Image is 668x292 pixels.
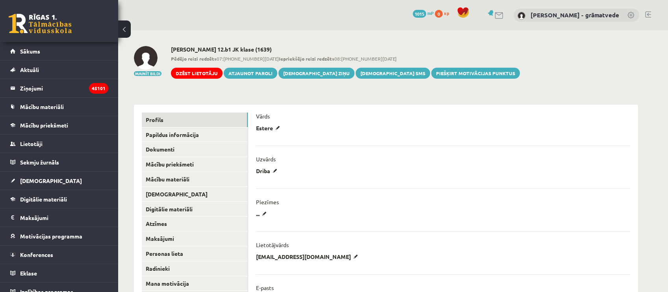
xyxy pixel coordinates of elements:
a: Aktuāli [10,61,108,79]
a: Maksājumi [10,209,108,227]
a: Eklase [10,264,108,282]
a: 0 xp [435,10,453,16]
span: Digitālie materiāli [20,196,67,203]
a: Maksājumi [142,231,248,246]
a: Motivācijas programma [10,227,108,245]
p: E-pasts [256,284,274,291]
a: Piešķirt motivācijas punktus [431,68,520,79]
a: Mācību priekšmeti [142,157,248,172]
span: Mācību materiāli [20,103,64,110]
button: Mainīt bildi [134,71,161,76]
b: Iepriekšējo reizi redzēts [279,55,334,62]
legend: Ziņojumi [20,79,108,97]
img: Antra Sondore - grāmatvede [518,12,525,20]
a: Mācību materiāli [10,98,108,116]
a: [DEMOGRAPHIC_DATA] ziņu [278,68,354,79]
span: 1015 [413,10,426,18]
p: [EMAIL_ADDRESS][DOMAIN_NAME] [256,253,361,260]
legend: Maksājumi [20,209,108,227]
a: Atzīmes [142,216,248,231]
p: Piezīmes [256,198,279,205]
a: [DEMOGRAPHIC_DATA] [10,172,108,190]
a: Papildus informācija [142,128,248,142]
a: Konferences [10,246,108,264]
a: Mana motivācija [142,276,248,291]
a: Rīgas 1. Tālmācības vidusskola [9,14,72,33]
a: Lietotāji [10,135,108,153]
a: Radinieki [142,261,248,276]
p: ... [256,210,269,217]
a: Mācību materiāli [142,172,248,187]
a: 1015 mP [413,10,434,16]
a: [PERSON_NAME] - grāmatvede [531,11,619,19]
a: Sākums [10,42,108,60]
a: [DEMOGRAPHIC_DATA] [142,187,248,201]
span: Motivācijas programma [20,233,82,240]
h2: [PERSON_NAME] 12.b1 JK klase (1639) [171,46,520,53]
span: xp [444,10,449,16]
span: Mācību priekšmeti [20,122,68,129]
a: Profils [142,113,248,127]
span: mP [427,10,434,16]
p: Lietotājvārds [256,241,289,248]
p: Driba [256,167,280,174]
span: Sākums [20,48,40,55]
a: Sekmju žurnāls [10,153,108,171]
span: Aktuāli [20,66,39,73]
span: Eklase [20,270,37,277]
a: Ziņojumi45101 [10,79,108,97]
b: Pēdējo reizi redzēts [171,55,217,62]
a: Dokumenti [142,142,248,157]
a: Mācību priekšmeti [10,116,108,134]
span: Lietotāji [20,140,43,147]
a: Atjaunot paroli [224,68,277,79]
span: [DEMOGRAPHIC_DATA] [20,177,82,184]
a: Digitālie materiāli [10,190,108,208]
span: 07:[PHONE_NUMBER][DATE] 08:[PHONE_NUMBER][DATE] [171,55,520,62]
p: Vārds [256,113,270,120]
a: Dzēst lietotāju [171,68,223,79]
a: [DEMOGRAPHIC_DATA] SMS [356,68,430,79]
span: Sekmju žurnāls [20,159,59,166]
a: Personas lieta [142,246,248,261]
p: Uzvārds [256,155,276,163]
i: 45101 [89,83,108,94]
span: 0 [435,10,443,18]
span: Konferences [20,251,53,258]
a: Digitālie materiāli [142,202,248,216]
p: Estere [256,124,283,131]
img: Estere Driba [134,46,158,70]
